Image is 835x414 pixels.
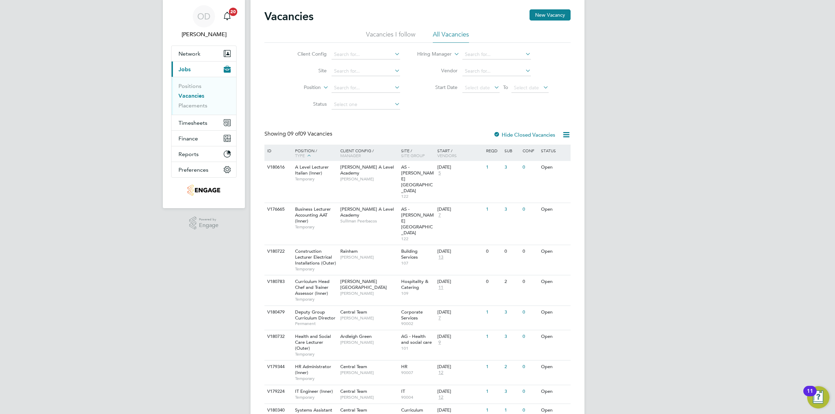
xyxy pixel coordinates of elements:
input: Search for... [332,83,400,93]
span: Central Team [340,388,367,394]
div: V180732 [265,330,290,343]
span: IT Engineer (Inner) [295,388,333,394]
span: [PERSON_NAME] [340,254,398,260]
span: Temporary [295,351,337,357]
input: Select one [332,100,400,109]
span: 90002 [401,321,434,326]
span: AG - Health and social care [401,333,432,345]
label: Status [287,101,327,107]
span: Type [295,153,305,158]
div: 2 [503,275,521,288]
div: Showing [264,130,334,138]
input: Search for... [332,50,400,59]
span: Building Services [401,248,418,260]
span: AS - [PERSON_NAME][GEOGRAPHIC_DATA] [401,164,434,194]
label: Client Config [287,51,327,57]
span: [PERSON_NAME][GEOGRAPHIC_DATA] [340,278,387,290]
label: Hiring Manager [412,51,452,58]
div: [DATE] [437,334,483,340]
a: 20 [220,5,234,27]
div: Client Config / [339,145,399,161]
span: Select date [465,84,490,91]
span: Business Lecturer Accounting AAT (Inner) [295,206,331,224]
button: Finance [172,131,236,146]
div: Open [539,330,570,343]
input: Search for... [462,66,531,76]
div: 2 [503,360,521,373]
div: Open [539,360,570,373]
div: V176665 [265,203,290,216]
li: Vacancies I follow [366,30,415,43]
span: 13 [437,254,444,260]
div: Open [539,245,570,258]
span: 5 [437,170,442,176]
span: 09 Vacancies [287,130,332,137]
label: Vendor [417,67,458,74]
a: Vacancies [178,92,204,99]
button: Jobs [172,62,236,77]
span: 7 [437,315,442,321]
span: [PERSON_NAME] [340,395,398,400]
div: 1 [484,203,502,216]
span: 7 [437,212,442,218]
button: New Vacancy [530,9,571,21]
span: Central Team [340,364,367,370]
div: 0 [521,360,539,373]
div: [DATE] [437,206,483,212]
input: Search for... [462,50,531,59]
label: Site [287,67,327,74]
div: ID [265,145,290,156]
div: [DATE] [437,364,483,370]
label: Position [281,84,321,91]
span: Temporary [295,376,337,381]
span: 09 of [287,130,300,137]
div: Open [539,203,570,216]
div: 0 [503,245,521,258]
span: Timesheets [178,120,207,126]
div: [DATE] [437,279,483,285]
div: Jobs [172,77,236,115]
div: Open [539,385,570,398]
a: Placements [178,102,207,109]
span: Temporary [295,297,337,302]
span: Deputy Group Curriculum Director [295,309,335,321]
span: OD [197,12,210,21]
span: 20 [229,8,237,16]
span: 90004 [401,395,434,400]
div: Site / [399,145,436,161]
span: Reports [178,151,199,157]
span: Sulliman Peerbacos [340,218,398,224]
div: Open [539,161,570,174]
span: [PERSON_NAME] [340,315,398,321]
span: Select date [514,84,539,91]
span: 101 [401,346,434,351]
div: 1 [484,385,502,398]
div: 0 [521,161,539,174]
div: Open [539,306,570,319]
div: Position / [290,145,339,162]
div: 3 [503,161,521,174]
div: V180616 [265,161,290,174]
span: Finance [178,135,198,142]
div: [DATE] [437,164,483,170]
span: Hospitality & Catering [401,278,428,290]
span: AS - [PERSON_NAME][GEOGRAPHIC_DATA] [401,206,434,236]
li: All Vacancies [433,30,469,43]
div: 0 [484,245,502,258]
span: Network [178,50,200,57]
div: Sub [503,145,521,156]
span: Powered by [199,217,218,222]
span: Temporary [295,224,337,230]
span: Temporary [295,176,337,182]
div: 0 [521,203,539,216]
label: Hide Closed Vacancies [493,131,555,138]
span: Engage [199,222,218,228]
span: Construction Lecturer Electrical Installations (Outer) [295,248,336,266]
span: Site Group [401,153,425,158]
span: [PERSON_NAME] [340,370,398,375]
div: Start / [436,145,484,161]
button: Timesheets [172,115,236,130]
span: Jobs [178,66,191,73]
span: [PERSON_NAME] [340,176,398,182]
button: Preferences [172,162,236,177]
